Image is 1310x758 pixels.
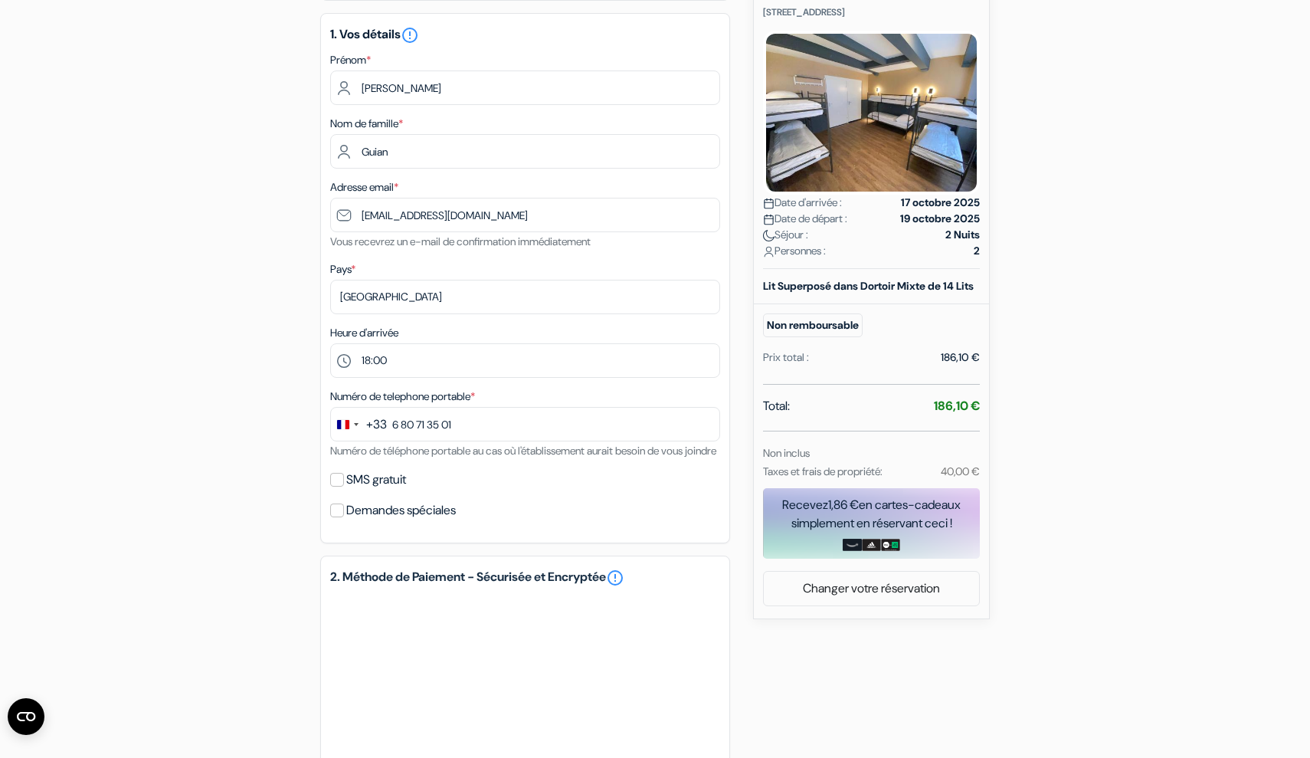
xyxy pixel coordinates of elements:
[8,698,44,735] button: Ouvrir le widget CMP
[330,407,720,441] input: 6 12 34 56 78
[763,243,826,259] span: Personnes :
[330,569,720,587] h5: 2. Méthode de Paiement - Sécurisée et Encryptée
[763,246,775,258] img: user_icon.svg
[330,179,398,195] label: Adresse email
[763,313,863,337] small: Non remboursable
[401,26,419,44] i: error_outline
[330,52,371,68] label: Prénom
[330,116,403,132] label: Nom de famille
[763,496,980,533] div: Recevez en cartes-cadeaux simplement en réservant ceci !
[763,6,980,18] p: [STREET_ADDRESS]
[843,539,862,551] img: amazon-card-no-text.png
[330,26,720,44] h5: 1. Vos détails
[900,211,980,227] strong: 19 octobre 2025
[763,214,775,225] img: calendar.svg
[330,325,398,341] label: Heure d'arrivée
[828,497,859,513] span: 1,86 €
[862,539,881,551] img: adidas-card.png
[881,539,900,551] img: uber-uber-eats-card.png
[330,444,716,458] small: Numéro de téléphone portable au cas où l'établissement aurait besoin de vous joindre
[330,71,720,105] input: Entrez votre prénom
[764,574,979,603] a: Changer votre réservation
[763,230,775,241] img: moon.svg
[401,26,419,42] a: error_outline
[330,134,720,169] input: Entrer le nom de famille
[330,261,355,277] label: Pays
[330,235,591,248] small: Vous recevrez un e-mail de confirmation immédiatement
[941,464,980,478] small: 40,00 €
[763,211,847,227] span: Date de départ :
[945,227,980,243] strong: 2 Nuits
[346,500,456,521] label: Demandes spéciales
[606,569,624,587] a: error_outline
[763,195,842,211] span: Date d'arrivée :
[330,389,475,405] label: Numéro de telephone portable
[330,198,720,232] input: Entrer adresse e-mail
[763,464,883,478] small: Taxes et frais de propriété:
[366,415,387,434] div: +33
[941,349,980,366] div: 186,10 €
[346,469,406,491] label: SMS gratuit
[901,195,980,211] strong: 17 octobre 2025
[763,198,775,209] img: calendar.svg
[934,398,980,414] strong: 186,10 €
[331,408,387,441] button: Change country, selected France (+33)
[974,243,980,259] strong: 2
[763,227,808,243] span: Séjour :
[763,349,809,366] div: Prix total :
[763,279,974,293] b: Lit Superposé dans Dortoir Mixte de 14 Lits
[763,397,790,415] span: Total:
[763,446,810,460] small: Non inclus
